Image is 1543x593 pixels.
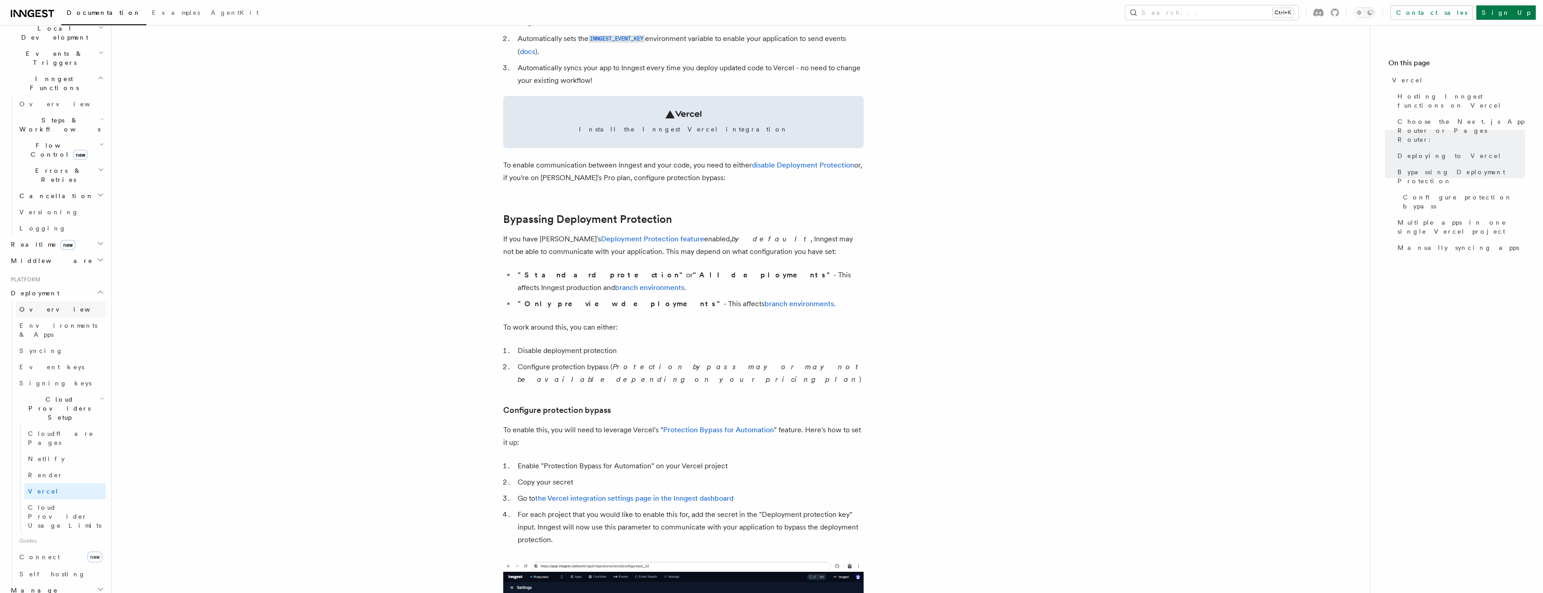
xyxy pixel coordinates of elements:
span: Signing keys [19,380,91,387]
a: branch environments [765,299,834,308]
p: If you have [PERSON_NAME]'s enabled, , Inngest may not be able to communicate with your applicati... [503,233,864,258]
a: Versioning [16,204,106,220]
li: Copy your secret [515,476,864,489]
em: by default [732,235,810,243]
a: Self hosting [16,566,106,582]
li: Automatically sets the environment variable to enable your application to send events ( ). [515,32,864,58]
span: Local Development [7,24,98,42]
button: Errors & Retries [16,163,106,188]
span: Vercel [28,488,59,495]
span: Middleware [7,256,93,265]
strong: "Only preview deployments" [518,299,724,308]
span: AgentKit [211,9,259,16]
a: Logging [16,220,106,236]
a: disable Deployment Protection [752,161,854,169]
a: Cloud Provider Usage Limits [24,499,106,534]
span: Documentation [67,9,141,16]
h4: On this page [1388,58,1525,72]
a: INNGEST_EVENT_KEY [588,34,645,43]
button: Events & Triggers [7,45,106,71]
li: For each project that you would like to enable this for, add the secret in the "Deployment protec... [515,508,864,546]
button: Search...Ctrl+K [1125,5,1298,20]
span: Multiple apps in one single Vercel project [1397,218,1525,236]
li: Configure protection bypass ( ) [515,361,864,386]
li: Automatically syncs your app to Inngest every time you deploy updated code to Vercel - no need to... [515,62,864,87]
button: Steps & Workflows [16,112,106,137]
span: Netlify [28,455,65,462]
button: Flow Controlnew [16,137,106,163]
li: Disable deployment protection [515,344,864,357]
a: Overview [16,96,106,112]
span: Deploying to Vercel [1397,151,1502,160]
a: Deployment Protection feature [601,235,704,243]
span: new [73,150,88,160]
span: new [60,240,75,250]
a: Sign Up [1476,5,1536,20]
a: branch environments [615,283,684,292]
em: Protection bypass may or may not be available depending on your pricing plan [518,362,862,384]
li: or - This affects Inngest production and . [515,269,864,294]
button: Middleware [7,253,106,269]
button: Realtimenew [7,236,106,253]
div: Inngest Functions [7,96,106,236]
a: Protection Bypass for Automation [663,426,774,434]
span: Versioning [19,208,79,216]
a: Bypassing Deployment Protection [1394,164,1525,189]
a: Documentation [61,3,146,25]
a: Configure protection bypass [1399,189,1525,214]
strong: "All deployments" [693,271,833,279]
span: Cloud Provider Usage Limits [28,504,101,529]
li: Go to [515,492,864,505]
a: Environments & Apps [16,317,106,343]
button: Cloud Providers Setup [16,391,106,426]
a: Syncing [16,343,106,359]
span: Overview [19,100,112,108]
a: Connectnew [16,548,106,566]
a: Overview [16,301,106,317]
span: Steps & Workflows [16,116,100,134]
a: Signing keys [16,375,106,391]
span: Overview [19,306,112,313]
span: Render [28,471,63,479]
kbd: Ctrl+K [1273,8,1293,17]
span: Errors & Retries [16,166,98,184]
a: Install the Inngest Vercel integration [503,96,864,148]
span: Events & Triggers [7,49,98,67]
span: Hosting Inngest functions on Vercel [1397,92,1525,110]
span: Cancellation [16,191,94,200]
a: Bypassing Deployment Protection [503,213,672,226]
span: Choose the Next.js App Router or Pages Router: [1397,117,1525,144]
span: Manually syncing apps [1397,243,1519,252]
a: Vercel [24,483,106,499]
span: Realtime [7,240,75,249]
strong: "Standard protection" [518,271,686,279]
p: To enable communication between Inngest and your code, you need to either or, if you're on [PERSO... [503,159,864,184]
a: Choose the Next.js App Router or Pages Router: [1394,113,1525,148]
a: AgentKit [205,3,264,24]
a: docs [520,47,535,56]
span: Platform [7,276,41,283]
p: To work around this, you can either: [503,321,864,334]
button: Cancellation [16,188,106,204]
button: Toggle dark mode [1354,7,1375,18]
span: Self hosting [19,570,86,578]
span: Deployment [7,289,59,298]
span: Inngest Functions [7,74,97,92]
span: Vercel [1392,76,1423,85]
a: Cloudflare Pages [24,426,106,451]
a: Vercel [1388,72,1525,88]
span: Syncing [19,347,63,354]
li: - This affects . [515,298,864,310]
a: Event keys [16,359,106,375]
a: Hosting Inngest functions on Vercel [1394,88,1525,113]
a: Configure protection bypass [503,404,611,416]
span: Install the Inngest Vercel integration [514,125,853,134]
span: Bypassing Deployment Protection [1397,167,1525,186]
button: Deployment [7,285,106,301]
span: Environments & Apps [19,322,97,338]
span: Examples [152,9,200,16]
a: Render [24,467,106,483]
span: new [87,552,102,562]
button: Inngest Functions [7,71,106,96]
span: Cloud Providers Setup [16,395,100,422]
